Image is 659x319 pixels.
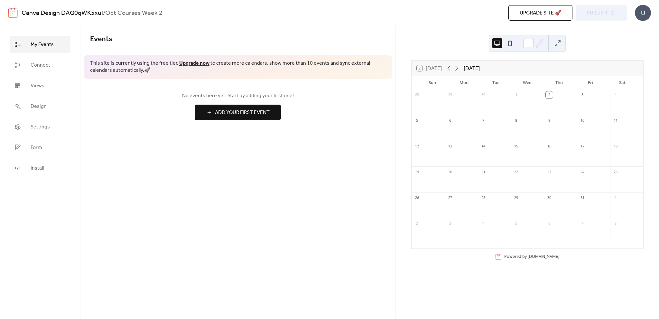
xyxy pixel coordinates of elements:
[612,91,619,99] div: 4
[31,82,44,90] span: Views
[413,220,421,227] div: 2
[513,91,520,99] div: 1
[504,254,559,259] div: Powered by
[480,91,487,99] div: 30
[612,169,619,176] div: 25
[546,220,553,227] div: 6
[612,143,619,150] div: 18
[607,76,638,89] div: Sat
[480,169,487,176] div: 21
[413,91,421,99] div: 28
[513,143,520,150] div: 15
[417,76,448,89] div: Sun
[31,123,50,131] span: Settings
[546,143,553,150] div: 16
[413,143,421,150] div: 12
[447,169,454,176] div: 20
[31,164,44,172] span: Install
[105,7,162,19] b: Oct Courses Week 2
[512,76,543,89] div: Wed
[447,117,454,124] div: 6
[10,36,70,53] a: My Events
[10,159,70,177] a: Install
[195,105,281,120] button: Add Your First Event
[103,7,105,19] b: /
[579,169,586,176] div: 24
[612,117,619,124] div: 11
[546,194,553,202] div: 30
[90,105,386,120] a: Add Your First Event
[10,98,70,115] a: Design
[575,76,606,89] div: Fri
[31,41,54,49] span: My Events
[10,118,70,136] a: Settings
[447,143,454,150] div: 13
[579,194,586,202] div: 31
[513,117,520,124] div: 8
[22,7,103,19] a: Canva Design DAG0qWK5xuI
[90,92,386,100] span: No events here yet. Start by adding your first one!
[612,194,619,202] div: 1
[528,254,559,259] a: [DOMAIN_NAME]
[31,144,42,152] span: Form
[413,169,421,176] div: 19
[447,194,454,202] div: 27
[612,220,619,227] div: 8
[579,220,586,227] div: 7
[520,9,561,17] span: Upgrade site 🚀
[508,5,572,21] button: Upgrade site 🚀
[480,117,487,124] div: 7
[546,169,553,176] div: 23
[448,76,480,89] div: Mon
[513,169,520,176] div: 22
[215,109,270,117] span: Add Your First Event
[480,76,511,89] div: Tue
[31,103,47,110] span: Design
[480,194,487,202] div: 28
[546,91,553,99] div: 2
[447,220,454,227] div: 3
[90,60,386,74] span: This site is currently using the free tier. to create more calendars, show more than 10 events an...
[464,64,480,72] div: [DATE]
[513,194,520,202] div: 29
[513,220,520,227] div: 5
[90,32,112,46] span: Events
[10,77,70,94] a: Views
[543,76,575,89] div: Thu
[413,194,421,202] div: 26
[635,5,651,21] div: U
[480,220,487,227] div: 4
[10,139,70,156] a: Form
[8,8,18,18] img: logo
[10,56,70,74] a: Connect
[413,117,421,124] div: 5
[579,143,586,150] div: 17
[447,91,454,99] div: 29
[579,91,586,99] div: 3
[179,58,209,68] a: Upgrade now
[31,61,50,69] span: Connect
[480,143,487,150] div: 14
[579,117,586,124] div: 10
[546,117,553,124] div: 9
